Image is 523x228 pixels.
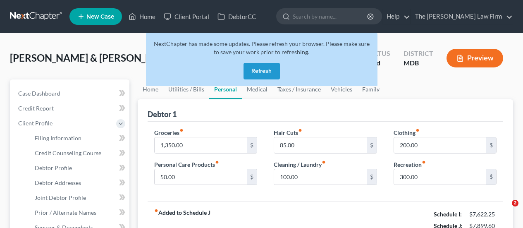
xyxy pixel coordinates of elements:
[274,137,366,153] input: --
[154,128,184,137] label: Groceries
[486,169,496,185] div: $
[35,134,81,142] span: Filing Information
[18,90,60,97] span: Case Dashboard
[274,160,326,169] label: Cleaning / Laundry
[35,164,72,171] span: Debtor Profile
[434,211,462,218] strong: Schedule I:
[12,86,129,101] a: Case Dashboard
[394,169,486,185] input: --
[274,128,302,137] label: Hair Cuts
[298,128,302,132] i: fiber_manual_record
[486,137,496,153] div: $
[28,131,129,146] a: Filing Information
[12,101,129,116] a: Credit Report
[416,128,420,132] i: fiber_manual_record
[28,190,129,205] a: Joint Debtor Profile
[18,120,53,127] span: Client Profile
[28,205,129,220] a: Prior / Alternate Names
[154,40,370,55] span: NextChapter has made some updates. Please refresh your browser. Please make sure to save your wor...
[28,175,129,190] a: Debtor Addresses
[138,79,163,99] a: Home
[215,160,219,164] i: fiber_manual_record
[512,200,518,206] span: 2
[367,169,377,185] div: $
[394,160,426,169] label: Recreation
[247,137,257,153] div: $
[213,9,260,24] a: DebtorCC
[422,160,426,164] i: fiber_manual_record
[35,149,101,156] span: Credit Counseling Course
[35,209,96,216] span: Prior / Alternate Names
[247,169,257,185] div: $
[394,128,420,137] label: Clothing
[394,137,486,153] input: --
[404,49,433,58] div: District
[155,137,247,153] input: --
[28,146,129,161] a: Credit Counseling Course
[244,63,280,79] button: Refresh
[155,169,247,185] input: --
[382,9,410,24] a: Help
[366,58,390,68] div: Filed
[469,210,497,218] div: $7,622.25
[10,52,177,64] span: [PERSON_NAME] & [PERSON_NAME]
[35,179,81,186] span: Debtor Addresses
[35,194,86,201] span: Joint Debtor Profile
[160,9,213,24] a: Client Portal
[495,200,515,220] iframe: Intercom live chat
[18,105,54,112] span: Credit Report
[179,128,184,132] i: fiber_manual_record
[148,109,177,119] div: Debtor 1
[154,209,158,213] i: fiber_manual_record
[404,58,433,68] div: MDB
[447,49,503,67] button: Preview
[28,161,129,175] a: Debtor Profile
[366,49,390,58] div: Status
[411,9,513,24] a: The [PERSON_NAME] Law Firm
[367,137,377,153] div: $
[124,9,160,24] a: Home
[154,160,219,169] label: Personal Care Products
[293,9,368,24] input: Search by name...
[86,14,114,20] span: New Case
[274,169,366,185] input: --
[322,160,326,164] i: fiber_manual_record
